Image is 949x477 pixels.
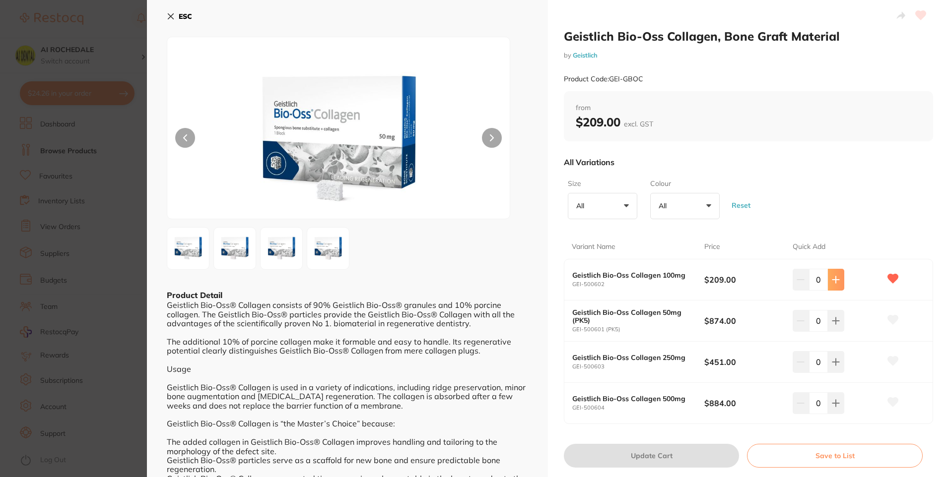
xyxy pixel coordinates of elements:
img: Z18xLWpwZw [170,231,206,266]
small: by [564,52,933,59]
button: Save to List [747,444,923,468]
b: $874.00 [704,315,784,326]
img: Zy1qcGc [310,231,346,266]
b: $209.00 [576,115,653,129]
button: All [568,193,637,220]
b: Geistlich Bio-Oss Collagen 250mg [572,354,691,361]
button: All [650,193,720,220]
label: Size [568,179,634,189]
b: Geistlich Bio-Oss Collagen 100mg [572,271,691,279]
b: $451.00 [704,357,784,367]
label: Colour [650,179,717,189]
span: from [576,103,921,113]
p: All Variations [564,157,614,167]
b: Product Detail [167,290,222,300]
h2: Geistlich Bio-Oss Collagen, Bone Graft Material [564,29,933,44]
a: Geistlich [573,51,598,59]
small: GEI-500603 [572,363,704,370]
p: Price [704,242,720,252]
small: GEI-500602 [572,281,704,288]
img: Zy1qcGc [264,231,299,266]
p: All [576,201,588,210]
small: GEI-500601 (PK5) [572,326,704,333]
img: Z18xLWpwZw [236,62,441,219]
p: All [659,201,671,210]
span: excl. GST [624,119,653,128]
img: Z18xLWpwZw [217,231,253,266]
b: $209.00 [704,274,784,285]
b: Geistlich Bio-Oss Collagen 50mg (PK5) [572,308,691,324]
p: Quick Add [793,242,825,252]
button: Update Cart [564,444,739,468]
b: ESC [179,12,192,21]
small: Product Code: GEI-GBOC [564,75,643,83]
button: ESC [167,8,192,25]
p: Variant Name [572,242,615,252]
b: $884.00 [704,398,784,409]
b: Geistlich Bio-Oss Collagen 500mg [572,395,691,403]
small: GEI-500604 [572,405,704,411]
button: Reset [729,187,753,223]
